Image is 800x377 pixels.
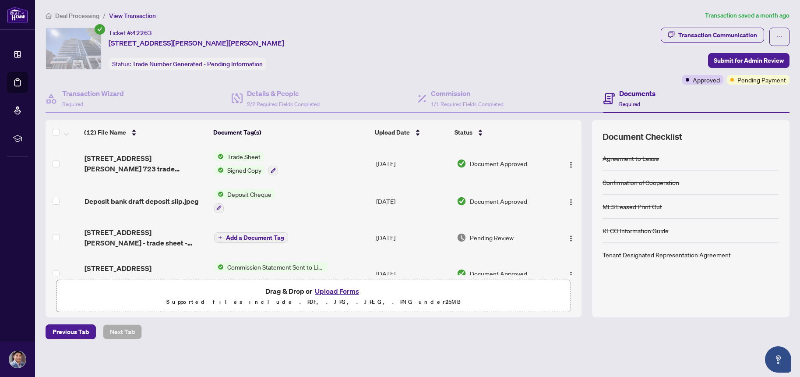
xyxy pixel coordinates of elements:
button: Add a Document Tag [214,232,288,243]
h4: Details & People [247,88,320,99]
h4: Transaction Wizard [62,88,124,99]
button: Logo [564,156,578,171]
span: Deposit Cheque [224,189,275,199]
span: Deposit bank draft deposit slip.jpeg [85,196,199,206]
img: Status Icon [214,152,224,161]
img: Document Status [457,269,466,278]
button: Status IconCommission Statement Sent to Listing Brokerage [214,262,328,286]
button: Logo [564,267,578,281]
span: Drag & Drop orUpload FormsSupported files include .PDF, .JPG, .JPEG, .PNG under25MB [56,280,571,313]
span: Upload Date [375,128,410,137]
img: Logo [567,161,574,168]
div: MLS Leased Print Out [603,202,662,211]
span: (12) File Name [84,128,126,137]
img: Status Icon [214,189,224,199]
h4: Commission [431,88,504,99]
span: Deal Processing [55,12,99,20]
span: plus [218,235,222,240]
span: Document Checklist [603,131,682,143]
li: / [103,11,106,21]
button: Submit for Admin Review [708,53,789,68]
span: [STREET_ADDRESS][PERSON_NAME][PERSON_NAME] [109,38,284,48]
td: [DATE] [373,255,453,293]
td: [DATE] [373,182,453,220]
span: Required [62,101,83,107]
th: Document Tag(s) [210,120,371,145]
img: Document Status [457,233,466,242]
button: Logo [564,231,578,245]
span: Approved [693,75,720,85]
button: Upload Forms [312,285,362,297]
span: [STREET_ADDRESS][PERSON_NAME] - trade sheet - [DEMOGRAPHIC_DATA] to Review.pdf [85,227,207,248]
button: Status IconTrade SheetStatus IconSigned Copy [214,152,278,175]
div: Tenant Designated Representation Agreement [603,250,731,260]
button: Previous Tab [46,324,96,339]
span: Previous Tab [53,325,89,339]
img: Profile Icon [9,351,26,368]
button: Logo [564,194,578,208]
button: Next Tab [103,324,142,339]
h4: Documents [619,88,656,99]
span: Signed Copy [224,165,265,175]
span: check-circle [95,24,105,35]
img: Status Icon [214,262,224,272]
span: Pending Payment [737,75,786,85]
button: Open asap [765,346,791,373]
span: Status [455,128,472,137]
th: Upload Date [371,120,451,145]
span: Trade Sheet [224,152,264,161]
span: Trade Number Generated - Pending Information [132,60,263,68]
span: Add a Document Tag [226,235,284,241]
span: 42263 [132,29,152,37]
div: Status: [109,58,266,70]
span: Submit for Admin Review [714,53,784,68]
span: [STREET_ADDRESS][PERSON_NAME] - CS to listing brokerage.pdf [85,263,207,284]
span: Drag & Drop or [265,285,362,297]
span: Required [619,101,640,107]
span: Document Approved [470,269,527,278]
img: logo [7,7,28,23]
span: home [46,13,52,19]
div: Confirmation of Cooperation [603,178,679,187]
span: Commission Statement Sent to Listing Brokerage [224,262,328,272]
img: Document Status [457,196,466,206]
th: (12) File Name [81,120,210,145]
div: RECO Information Guide [603,226,669,235]
img: Document Status [457,159,466,168]
div: Transaction Communication [678,28,757,42]
img: IMG-X12130976_1.jpg [46,28,101,69]
span: 2/2 Required Fields Completed [247,101,320,107]
div: Agreement to Lease [603,153,659,163]
button: Status IconDeposit Cheque [214,189,275,213]
td: [DATE] [373,220,453,255]
p: Supported files include .PDF, .JPG, .JPEG, .PNG under 25 MB [62,297,565,307]
button: Transaction Communication [661,28,764,43]
td: [DATE] [373,145,453,182]
article: Transaction saved a month ago [705,11,789,21]
div: Ticket #: [109,28,152,38]
span: View Transaction [109,12,156,20]
span: Document Approved [470,159,527,168]
img: Logo [567,199,574,206]
span: 1/1 Required Fields Completed [431,101,504,107]
span: Pending Review [470,233,514,242]
img: Logo [567,235,574,242]
span: [STREET_ADDRESS][PERSON_NAME] 723 trade sheet_[DATE] 20_23_05.pdf [85,153,207,174]
img: Logo [567,271,574,278]
img: Status Icon [214,165,224,175]
span: ellipsis [776,34,782,40]
th: Status [451,120,551,145]
span: Document Approved [470,196,527,206]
